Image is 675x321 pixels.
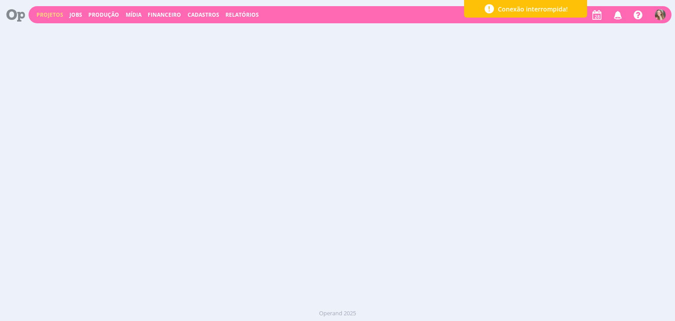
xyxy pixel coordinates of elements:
[36,11,63,18] a: Projetos
[123,11,144,18] button: Mídia
[654,7,666,22] button: G
[223,11,261,18] button: Relatórios
[655,9,666,20] img: G
[86,11,122,18] button: Produção
[188,11,219,18] span: Cadastros
[498,4,568,14] span: Conexão interrompida!
[67,11,85,18] button: Jobs
[34,11,66,18] button: Projetos
[88,11,119,18] a: Produção
[145,11,184,18] button: Financeiro
[148,11,181,18] a: Financeiro
[185,11,222,18] button: Cadastros
[126,11,142,18] a: Mídia
[225,11,259,18] a: Relatórios
[69,11,82,18] a: Jobs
